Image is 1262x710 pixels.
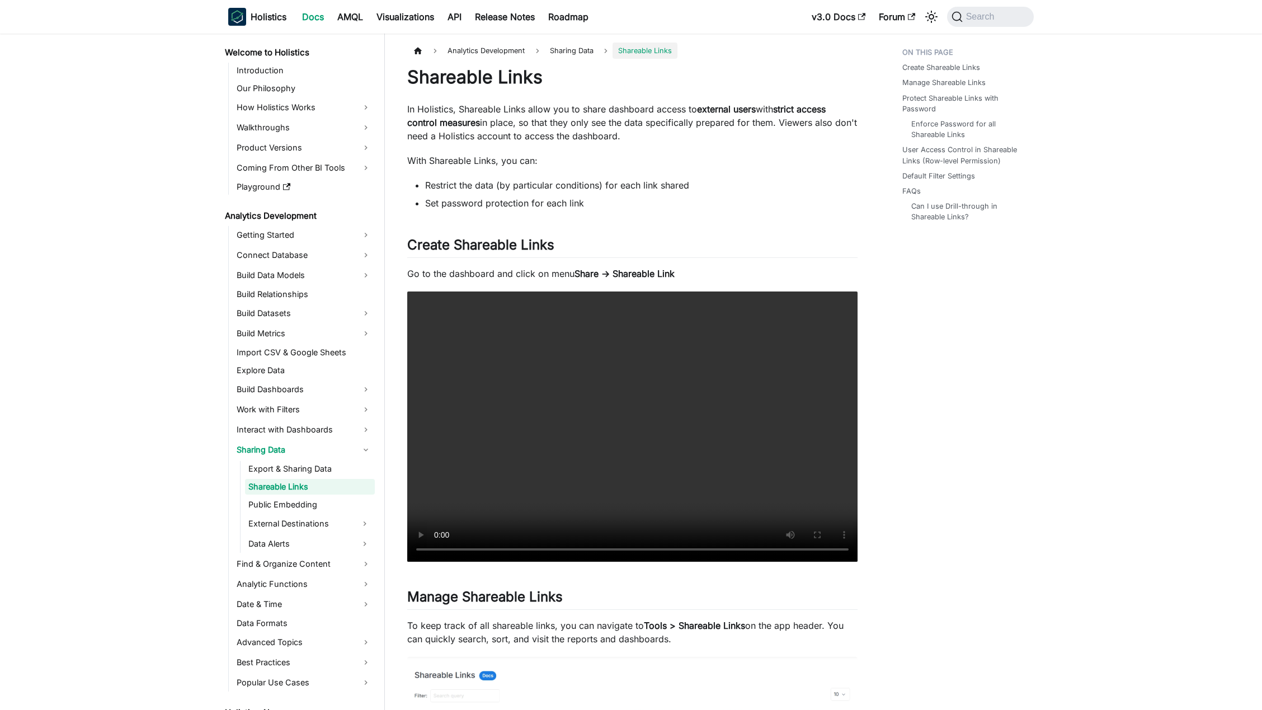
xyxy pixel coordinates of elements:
[947,7,1034,27] button: Search (Command+K)
[613,43,677,59] span: Shareable Links
[407,102,858,143] p: In Holistics, Shareable Links allow you to share dashboard access to with in place, so that they ...
[233,246,375,264] a: Connect Database
[407,267,858,280] p: Go to the dashboard and click on menu
[245,497,375,512] a: Public Embedding
[245,461,375,477] a: Export & Sharing Data
[331,8,370,26] a: AMQL
[407,291,858,562] video: Your browser does not support embedding video, but you can .
[355,535,375,553] button: Expand sidebar category 'Data Alerts'
[245,535,355,553] a: Data Alerts
[233,304,375,322] a: Build Datasets
[370,8,441,26] a: Visualizations
[233,674,375,692] a: Popular Use Cases
[233,615,375,631] a: Data Formats
[233,266,375,284] a: Build Data Models
[233,380,375,398] a: Build Dashboards
[902,171,975,181] a: Default Filter Settings
[233,421,375,439] a: Interact with Dashboards
[407,589,858,610] h2: Manage Shareable Links
[233,81,375,96] a: Our Philosophy
[911,201,1023,222] a: Can I use Drill-through in Shareable Links?
[233,345,375,360] a: Import CSV & Google Sheets
[251,10,286,23] b: Holistics
[233,159,375,177] a: Coming From Other BI Tools
[911,119,1023,140] a: Enforce Password for all Shareable Links
[697,104,756,115] strong: external users
[407,43,428,59] a: Home page
[922,8,940,26] button: Switch between dark and light mode (currently system mode)
[575,268,675,279] strong: Share → Shareable Link
[295,8,331,26] a: Docs
[407,619,858,646] p: To keep track of all shareable links, you can navigate to on the app header. You can quickly sear...
[233,653,375,671] a: Best Practices
[233,226,375,244] a: Getting Started
[233,595,375,613] a: Date & Time
[245,479,375,495] a: Shareable Links
[407,237,858,258] h2: Create Shareable Links
[217,34,385,710] nav: Docs sidebar
[468,8,541,26] a: Release Notes
[425,178,858,192] li: Restrict the data (by particular conditions) for each link shared
[902,144,1027,166] a: User Access Control in Shareable Links (Row-level Permission)
[407,66,858,88] h1: Shareable Links
[902,186,921,196] a: FAQs
[355,515,375,533] button: Expand sidebar category 'External Destinations'
[222,208,375,224] a: Analytics Development
[233,401,375,419] a: Work with Filters
[245,515,355,533] a: External Destinations
[233,119,375,137] a: Walkthroughs
[541,8,595,26] a: Roadmap
[233,441,375,459] a: Sharing Data
[902,62,980,73] a: Create Shareable Links
[233,179,375,195] a: Playground
[233,633,375,651] a: Advanced Topics
[233,98,375,116] a: How Holistics Works
[442,43,530,59] span: Analytics Development
[407,43,858,59] nav: Breadcrumbs
[233,139,375,157] a: Product Versions
[233,363,375,378] a: Explore Data
[963,12,1001,22] span: Search
[407,154,858,167] p: With Shareable Links, you can:
[441,8,468,26] a: API
[544,43,599,59] span: Sharing Data
[425,196,858,210] li: Set password protection for each link
[872,8,922,26] a: Forum
[902,77,986,88] a: Manage Shareable Links
[902,93,1027,114] a: Protect Shareable Links with Password
[233,575,375,593] a: Analytic Functions
[233,286,375,302] a: Build Relationships
[233,555,375,573] a: Find & Organize Content
[805,8,872,26] a: v3.0 Docs
[644,620,745,631] strong: Tools > Shareable Links
[233,63,375,78] a: Introduction
[233,325,375,342] a: Build Metrics
[222,45,375,60] a: Welcome to Holistics
[228,8,246,26] img: Holistics
[228,8,286,26] a: HolisticsHolisticsHolistics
